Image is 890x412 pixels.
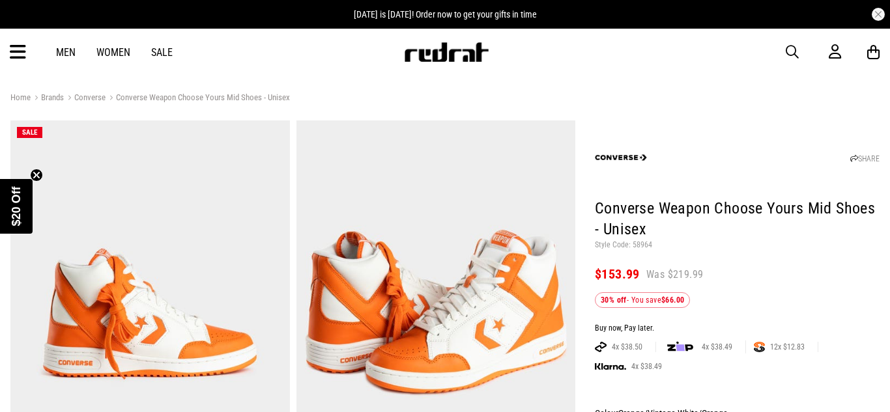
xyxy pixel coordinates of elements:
[595,240,880,251] p: Style Code: 58964
[626,361,667,372] span: 4x $38.49
[595,323,880,334] div: Buy now, Pay later.
[765,342,810,352] span: 12x $12.83
[595,342,607,352] img: AFTERPAY
[595,363,626,370] img: KLARNA
[354,9,537,20] span: [DATE] is [DATE]! Order now to get your gifts in time
[56,46,76,59] a: Men
[601,295,627,305] b: 30% off
[595,199,880,240] h1: Converse Weapon Choose Yours Mid Shoes - Unisex
[106,92,290,105] a: Converse Weapon Choose Yours Mid Shoes - Unisex
[661,295,684,305] b: $66.00
[22,128,37,137] span: SALE
[595,266,640,282] span: $153.99
[403,42,489,62] img: Redrat logo
[151,46,173,59] a: Sale
[96,46,130,59] a: Women
[30,169,43,182] button: Close teaser
[607,342,648,352] span: 4x $38.50
[10,186,23,226] span: $20 Off
[595,131,647,184] img: Converse
[64,92,106,105] a: Converse
[667,340,693,353] img: zip
[595,292,690,308] div: - You save
[696,342,738,352] span: 4x $38.49
[10,92,31,102] a: Home
[850,154,880,163] a: SHARE
[31,92,64,105] a: Brands
[754,342,765,352] img: SPLITPAY
[646,268,703,282] span: Was $219.99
